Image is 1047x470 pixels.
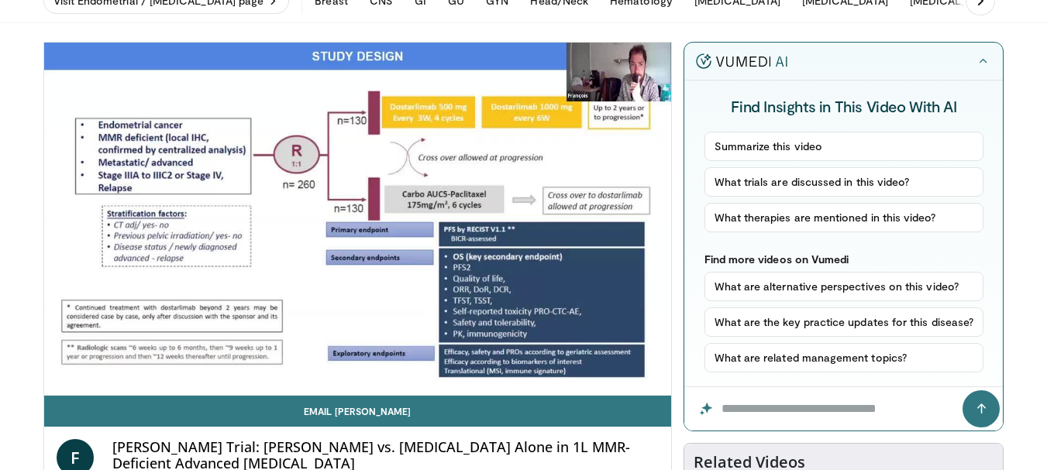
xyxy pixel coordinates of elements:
[704,203,984,232] button: What therapies are mentioned in this video?
[704,167,984,197] button: What trials are discussed in this video?
[704,96,984,116] h4: Find Insights in This Video With AI
[704,132,984,161] button: Summarize this video
[704,252,984,266] p: Find more videos on Vumedi
[684,387,1003,431] input: Question for the AI
[44,43,672,396] video-js: Video Player
[696,53,787,69] img: vumedi-ai-logo.v2.svg
[704,343,984,372] button: What are related management topics?
[704,272,984,301] button: What are alternative perspectives on this video?
[44,396,672,427] a: Email [PERSON_NAME]
[704,307,984,337] button: What are the key practice updates for this disease?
